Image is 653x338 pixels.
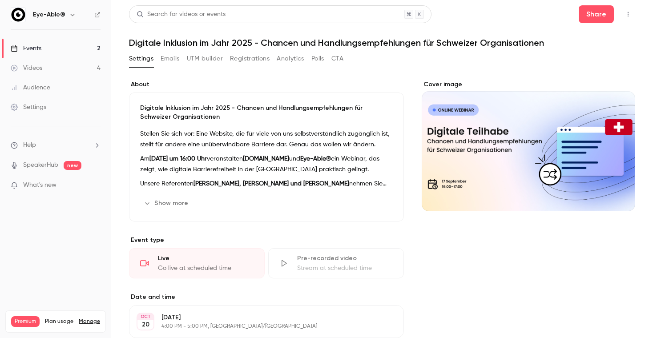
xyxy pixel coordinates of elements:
[64,161,81,170] span: new
[129,293,404,302] label: Date and time
[158,254,254,263] div: Live
[11,316,40,327] span: Premium
[11,141,101,150] li: help-dropdown-opener
[140,178,393,189] p: Unsere Referenten nehmen Sie mit auf eine spannende Reise:
[11,83,50,92] div: Audience
[11,103,46,112] div: Settings
[79,318,100,325] a: Manage
[45,318,73,325] span: Plan usage
[311,52,324,66] button: Polls
[158,264,254,273] div: Go live at scheduled time
[90,181,101,189] iframe: Noticeable Trigger
[193,181,349,187] strong: [PERSON_NAME], [PERSON_NAME] und [PERSON_NAME]
[579,5,614,23] button: Share
[129,248,265,278] div: LiveGo live at scheduled time
[161,313,357,322] p: [DATE]
[11,8,25,22] img: Eye-Able®
[268,248,404,278] div: Pre-recorded videoStream at scheduled time
[142,320,149,329] p: 20
[129,80,404,89] label: About
[297,254,393,263] div: Pre-recorded video
[243,156,289,162] strong: [DOMAIN_NAME]
[277,52,304,66] button: Analytics
[149,156,207,162] strong: [DATE] um 16:00 Uhr
[23,161,58,170] a: SpeakerHub
[129,37,635,48] h1: Digitale Inklusion im Jahr 2025 - Chancen und Handlungsempfehlungen für Schweizer Organisationen
[422,80,635,211] section: Cover image
[11,64,42,72] div: Videos
[129,52,153,66] button: Settings
[230,52,270,66] button: Registrations
[23,141,36,150] span: Help
[137,10,226,19] div: Search for videos or events
[140,104,393,121] p: Digitale Inklusion im Jahr 2025 - Chancen und Handlungsempfehlungen für Schweizer Organisationen
[161,323,357,330] p: 4:00 PM - 5:00 PM, [GEOGRAPHIC_DATA]/[GEOGRAPHIC_DATA]
[140,196,193,210] button: Show more
[129,236,404,245] p: Event type
[300,156,331,162] strong: Eye-Able®
[297,264,393,273] div: Stream at scheduled time
[137,314,153,320] div: OCT
[140,129,393,150] p: Stellen Sie sich vor: Eine Website, die für viele von uns selbstverständlich zugänglich ist, stel...
[23,181,56,190] span: What's new
[33,10,65,19] h6: Eye-Able®
[187,52,223,66] button: UTM builder
[422,80,635,89] label: Cover image
[331,52,343,66] button: CTA
[140,153,393,175] p: Am veranstalten und ein Webinar, das zeigt, wie digitale Barrierefreiheit in der [GEOGRAPHIC_DATA...
[11,44,41,53] div: Events
[161,52,179,66] button: Emails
